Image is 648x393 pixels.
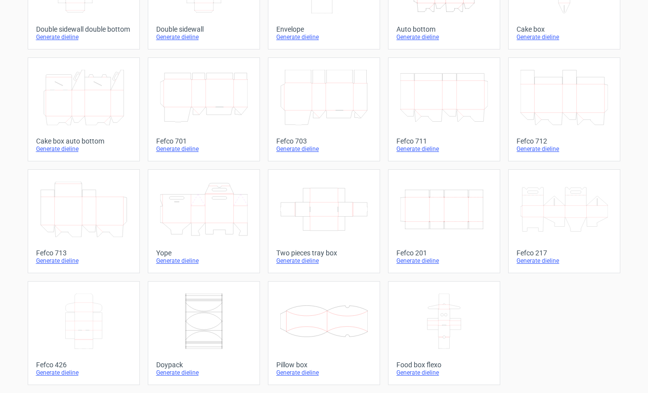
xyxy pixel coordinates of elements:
div: Generate dieline [396,145,492,153]
div: Generate dieline [276,145,372,153]
div: Generate dieline [156,257,252,265]
div: Generate dieline [36,369,131,377]
div: Generate dieline [396,369,492,377]
div: Doypack [156,361,252,369]
a: Fefco 701Generate dieline [148,57,260,161]
div: Generate dieline [156,145,252,153]
div: Fefco 217 [517,249,612,257]
div: Generate dieline [517,145,612,153]
div: Generate dieline [276,369,372,377]
div: Two pieces tray box [276,249,372,257]
div: Fefco 712 [517,137,612,145]
div: Envelope [276,25,372,33]
a: DoypackGenerate dieline [148,281,260,385]
div: Generate dieline [156,33,252,41]
a: Fefco 426Generate dieline [28,281,140,385]
div: Generate dieline [517,33,612,41]
div: Generate dieline [396,33,492,41]
div: Generate dieline [396,257,492,265]
div: Generate dieline [276,33,372,41]
a: Fefco 711Generate dieline [388,57,500,161]
div: Double sidewall double bottom [36,25,131,33]
div: Fefco 201 [396,249,492,257]
a: Fefco 703Generate dieline [268,57,380,161]
a: Fefco 217Generate dieline [508,169,620,273]
div: Fefco 703 [276,137,372,145]
div: Fefco 711 [396,137,492,145]
div: Yope [156,249,252,257]
div: Generate dieline [156,369,252,377]
a: YopeGenerate dieline [148,169,260,273]
a: Fefco 201Generate dieline [388,169,500,273]
div: Fefco 713 [36,249,131,257]
div: Cake box auto bottom [36,137,131,145]
a: Two pieces tray boxGenerate dieline [268,169,380,273]
div: Double sidewall [156,25,252,33]
a: Pillow boxGenerate dieline [268,281,380,385]
div: Generate dieline [36,145,131,153]
div: Generate dieline [36,257,131,265]
div: Food box flexo [396,361,492,369]
div: Pillow box [276,361,372,369]
div: Generate dieline [276,257,372,265]
div: Fefco 426 [36,361,131,369]
div: Auto bottom [396,25,492,33]
div: Fefco 701 [156,137,252,145]
div: Generate dieline [517,257,612,265]
div: Generate dieline [36,33,131,41]
a: Cake box auto bottomGenerate dieline [28,57,140,161]
a: Fefco 712Generate dieline [508,57,620,161]
a: Food box flexoGenerate dieline [388,281,500,385]
a: Fefco 713Generate dieline [28,169,140,273]
div: Cake box [517,25,612,33]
